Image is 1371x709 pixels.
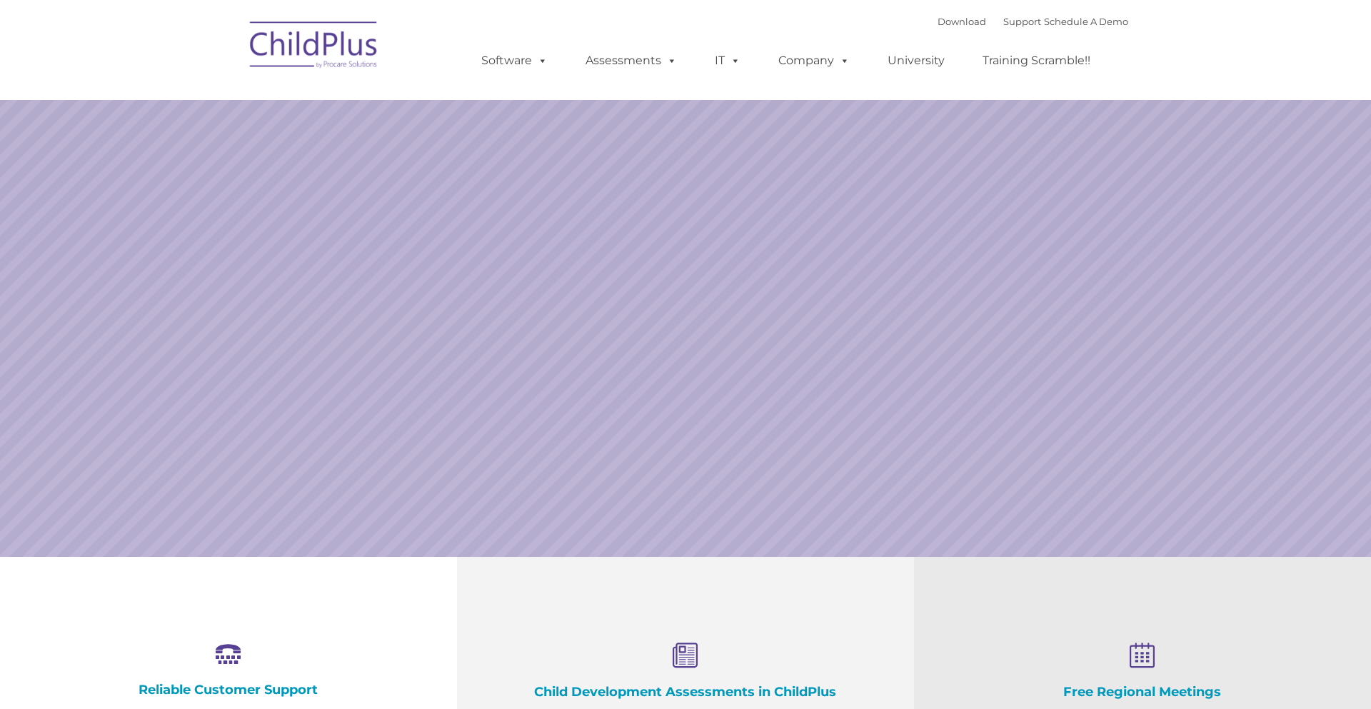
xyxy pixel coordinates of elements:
a: Download [938,16,986,27]
font: | [938,16,1128,27]
h4: Free Regional Meetings [985,684,1300,700]
h4: Child Development Assessments in ChildPlus [528,684,843,700]
a: Support [1003,16,1041,27]
a: Company [764,46,864,75]
a: Software [467,46,562,75]
a: University [873,46,959,75]
img: ChildPlus by Procare Solutions [243,11,386,83]
a: IT [700,46,755,75]
a: Training Scramble!! [968,46,1105,75]
a: Schedule A Demo [1044,16,1128,27]
h4: Reliable Customer Support [71,682,386,698]
a: Assessments [571,46,691,75]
